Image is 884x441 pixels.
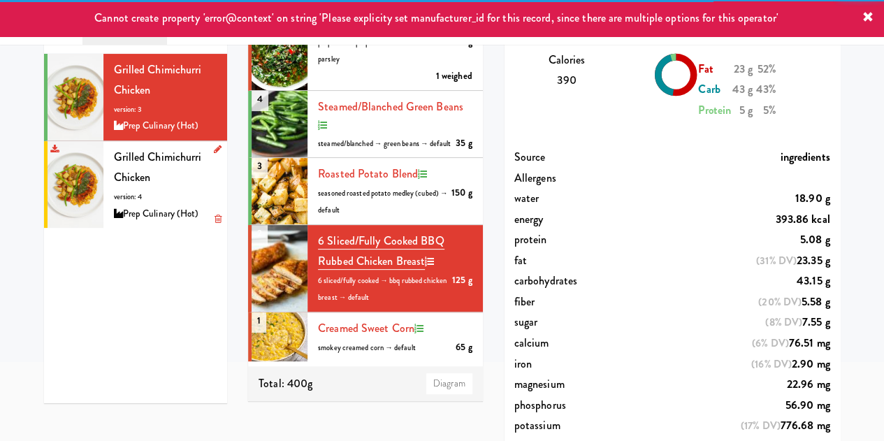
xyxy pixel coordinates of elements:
div: 390 [514,70,620,91]
div: Prep Culinary (Hot) [114,117,217,135]
div: Prep Culinary (Hot) [114,205,217,223]
div: 43% [753,79,776,100]
span: fat [514,250,584,271]
a: creamed sweet corn [318,320,414,336]
span: sugar [514,312,584,333]
div: 23 g [729,59,753,80]
a: steamed/blanched Green Beans [318,99,463,115]
span: 3 [252,154,268,178]
div: 52% [753,59,776,80]
div: 5% [753,100,776,121]
div: Protein [698,100,729,121]
li: Grilled Chimichurri Chickenversion: 3Prep Culinary (Hot) [44,54,228,141]
span: Allergens [514,168,584,189]
span: carbohydrates [514,270,584,291]
span: smokey creamed corn → default [318,342,416,353]
span: (16% DV) [751,357,792,372]
li: Grilled Chimichurri Chickenversion: 4Prep Culinary (Hot) [44,141,228,228]
span: phosphorus [514,395,584,416]
div: 1 weighed [436,68,472,85]
li: 3roasted potato blend150 gseasoned roasted potato medley (cubed) → default [248,158,483,225]
span: Source [514,147,584,168]
i: Recipe [418,170,427,179]
span: iron [514,354,584,375]
div: 150 g [451,185,472,202]
span: 5.58 g [802,294,830,310]
li: 26 sliced/fully cooked BBQ Rubbed Chicken Breast125 g6 sliced/fully cooked → bbq rubbed chicken b... [248,225,483,312]
span: Grilled Chimichurri Chicken [114,149,202,186]
span: Cannot create property 'error@context' on string 'Please explicity set manufacturer_id for this r... [94,10,778,26]
li: 4steamed/blanched Green Beans35 gsteamed/blanched → green beans → default [248,91,483,158]
span: (6% DV) [752,336,789,351]
span: fiber [514,291,584,312]
span: ingredients [780,147,829,168]
span: 7.55 g [802,314,830,330]
span: (17% DV) [741,419,781,433]
span: version: 4 [114,191,143,202]
span: Total: 400g [259,375,312,391]
span: steamed/blanched → green beans → default [318,138,451,149]
span: (20% DV) [758,295,802,310]
div: 125 g [452,272,472,289]
span: 56.90 mg [785,397,830,413]
span: calcium [514,333,584,354]
div: Fat [698,59,729,80]
span: 18.90 g [795,190,830,206]
span: 5.08 g [800,231,830,247]
a: roasted potato blend [318,166,418,182]
span: (8% DV) [765,315,802,330]
div: 5 g [729,100,753,121]
span: (31% DV) [756,254,797,268]
div: 65 g [456,339,472,356]
div: Carb [698,79,729,100]
span: seasoned roasted potato medley (cubed) → default [318,188,448,216]
span: 4 [252,87,268,111]
span: 393.86 kcal [775,211,829,227]
span: 2 [252,221,268,245]
i: Recipe [414,324,423,333]
div: 43 g [729,79,753,100]
span: protein [514,229,584,250]
span: 2.90 mg [792,356,830,372]
span: 76.51 mg [789,335,830,351]
span: 776.68 mg [781,417,830,433]
i: Recipe [318,121,327,130]
div: Calories [514,50,620,71]
span: water [514,188,584,209]
li: 5prepared Chimichurri sauce25 gprepared → prepared chimichurri sauce → parsley1 weighed [248,7,483,91]
i: Recipe [425,257,434,266]
span: energy [514,209,584,230]
span: 43.15 g [797,273,830,289]
span: 22.96 mg [787,376,830,392]
a: 6 sliced/fully cooked BBQ Rubbed Chicken Breast [318,233,444,270]
span: Grilled Chimichurri Chicken [114,62,202,99]
span: 23.35 g [797,252,830,268]
li: 1creamed sweet corn65 gsmokey creamed corn → default [248,312,483,361]
span: 6 sliced/fully cooked → bbq rubbed chicken breast → default [318,275,447,303]
div: 35 g [456,135,472,152]
span: version: 3 [114,104,143,115]
span: potassium [514,415,584,436]
a: Diagram [426,373,472,394]
span: 1 [252,308,266,333]
span: magnesium [514,374,584,395]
